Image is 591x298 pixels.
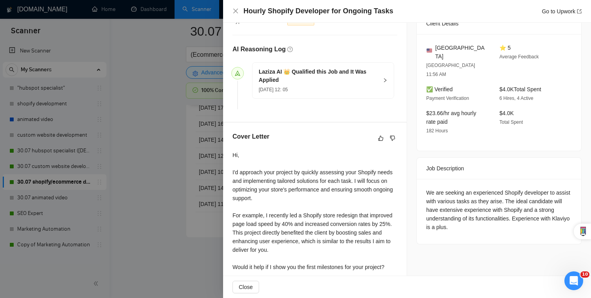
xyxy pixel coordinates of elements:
div: Client Details [426,13,572,34]
h5: AI Reasoning Log [232,45,286,54]
h4: Hourly Shopify Developer for Ongoing Tasks [243,6,393,16]
img: 🇺🇸 [427,48,432,53]
span: [DATE] 12: 05 [259,87,288,92]
button: Close [232,8,239,14]
span: send [235,70,240,76]
span: ⭐ 5 [499,45,511,51]
span: export [577,9,582,14]
span: close [232,8,239,14]
span: right [383,78,387,83]
span: [GEOGRAPHIC_DATA] [435,43,487,61]
span: $4.0K Total Spent [499,86,541,92]
span: $23.66/hr avg hourly rate paid [426,110,476,125]
span: [GEOGRAPHIC_DATA] 11:56 AM [426,63,475,77]
div: Hi, I'd approach your project by quickly assessing your Shopify needs and implementing tailored s... [232,151,397,271]
span: $4.0K [499,110,514,116]
span: Type: [232,18,246,24]
span: question-circle [287,47,293,52]
button: dislike [388,134,397,143]
button: like [376,134,386,143]
div: We are seeking an experienced Shopify developer to assist with various tasks as they arise. The i... [426,188,572,231]
a: Go to Upworkexport [542,8,582,14]
span: Close [239,283,253,291]
span: Total Spent [499,119,523,125]
button: Close [232,281,259,293]
span: Average Feedback [499,54,539,60]
span: Payment Verification [426,96,469,101]
span: 10 [580,271,589,278]
h5: Laziza AI 👑 Qualified this Job and It Was Applied [259,68,378,84]
span: 182 Hours [426,128,448,134]
span: 6 Hires, 4 Active [499,96,533,101]
span: like [378,135,384,141]
span: dislike [390,135,395,141]
div: Job Description [426,158,572,179]
span: ✅ Verified [426,86,453,92]
h5: Cover Letter [232,132,269,141]
iframe: Intercom live chat [564,271,583,290]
